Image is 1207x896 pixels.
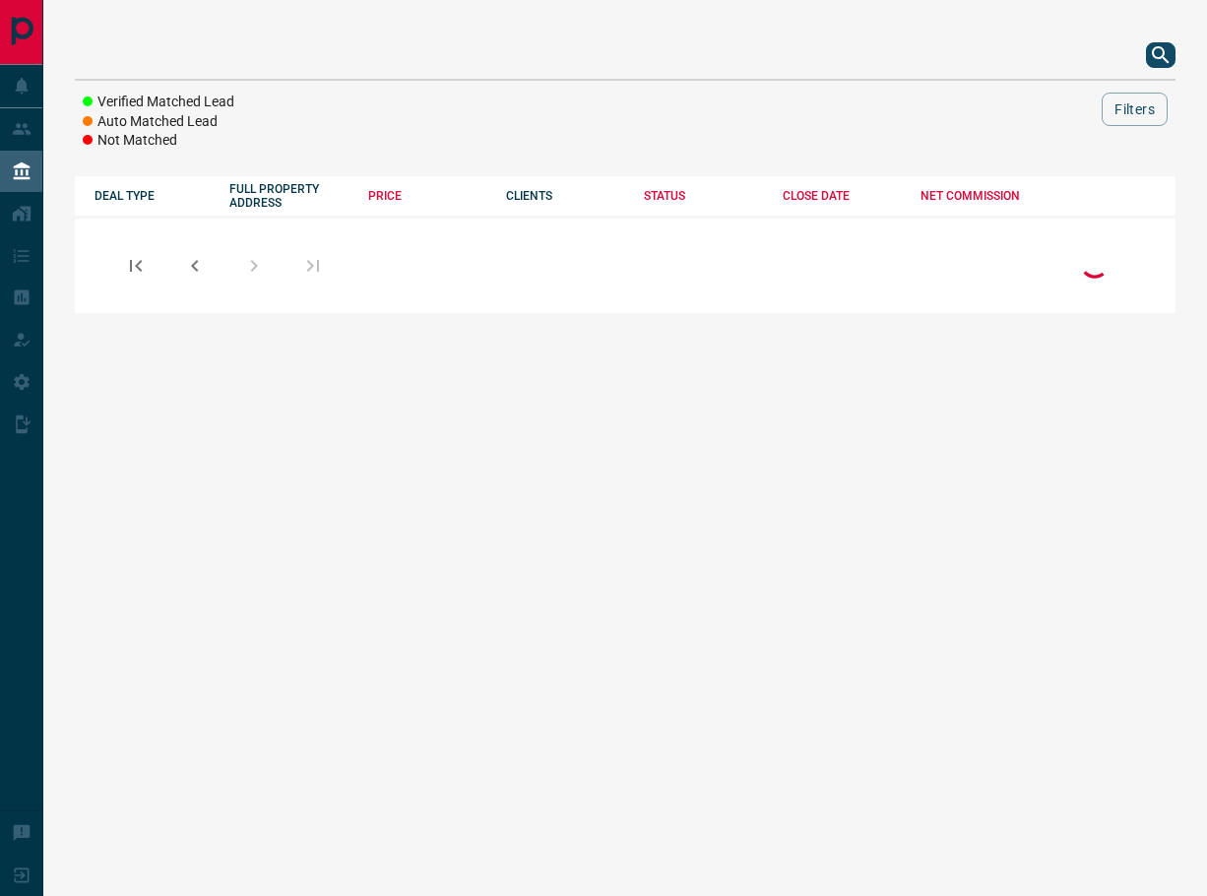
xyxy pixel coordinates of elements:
div: PRICE [368,189,486,203]
li: Not Matched [83,131,234,151]
div: CLOSE DATE [783,189,901,203]
div: FULL PROPERTY ADDRESS [229,182,349,210]
div: STATUS [644,189,763,203]
button: Filters [1102,93,1168,126]
li: Auto Matched Lead [83,112,234,132]
div: Loading [1075,244,1114,287]
div: DEAL TYPE [95,189,210,203]
button: search button [1146,42,1175,68]
div: CLIENTS [506,189,623,203]
li: Verified Matched Lead [83,93,234,112]
div: NET COMMISSION [921,189,1044,203]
